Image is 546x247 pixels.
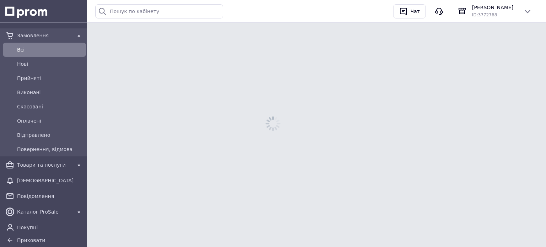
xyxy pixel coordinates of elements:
[17,131,83,139] span: Відправлено
[472,4,518,11] span: [PERSON_NAME]
[393,4,426,18] button: Чат
[17,32,72,39] span: Замовлення
[17,117,83,124] span: Оплачені
[409,6,421,17] div: Чат
[17,60,83,68] span: Нові
[472,12,497,17] span: ID: 3772768
[17,46,83,53] span: Всi
[95,4,223,18] input: Пошук по кабінету
[17,237,45,243] span: Приховати
[17,75,83,82] span: Прийняті
[17,146,83,153] span: Повернення, відмова
[17,177,83,184] span: [DEMOGRAPHIC_DATA]
[17,161,72,168] span: Товари та послуги
[17,224,83,231] span: Покупці
[17,208,72,215] span: Каталог ProSale
[17,89,83,96] span: Виконані
[17,103,83,110] span: Скасовані
[17,193,83,200] span: Повідомлення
